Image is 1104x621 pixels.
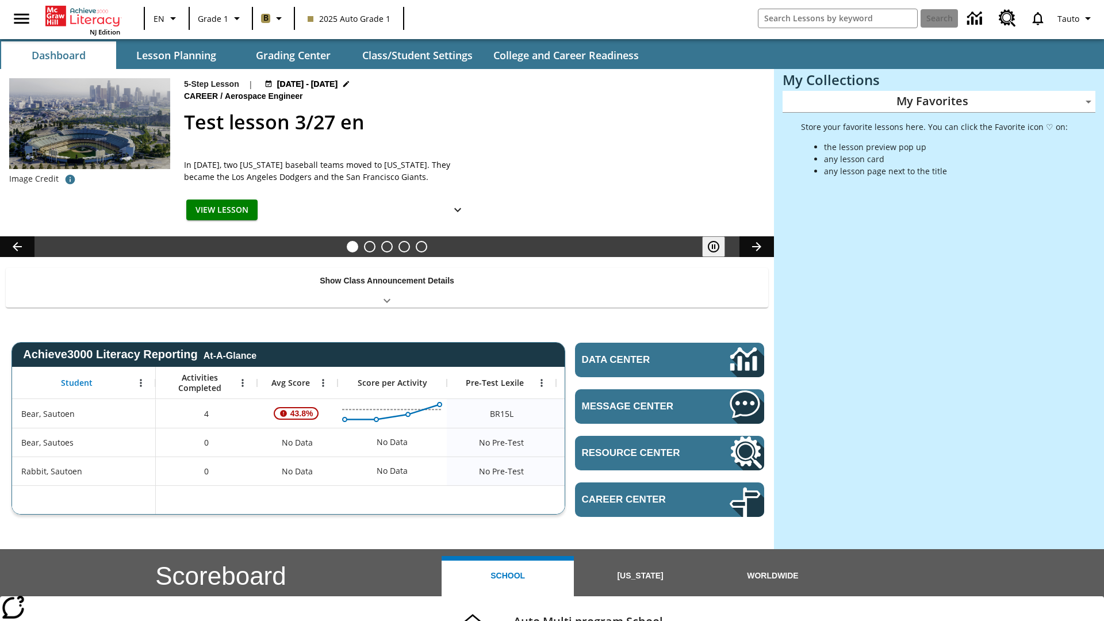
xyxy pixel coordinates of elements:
[5,2,39,36] button: Open side menu
[582,494,695,505] span: Career Center
[556,457,665,485] div: No Data, Rabbit, Sautoen
[1023,3,1053,33] a: Notifications
[225,90,305,103] span: Aerospace Engineer
[204,348,256,361] div: At-A-Glance
[23,348,256,361] span: Achieve3000 Literacy Reporting
[204,408,209,420] span: 4
[575,389,764,424] a: Message Center
[320,275,454,287] p: Show Class Announcement Details
[257,457,338,485] div: No Data, Rabbit, Sautoen
[276,431,319,454] span: No Data
[308,13,390,25] span: 2025 Auto Grade 1
[132,374,149,392] button: Open Menu
[446,200,469,221] button: Show Details
[824,153,1068,165] li: any lesson card
[262,78,353,90] button: Aug 24 - Aug 24 Choose Dates
[21,408,75,420] span: Bear, Sautoen
[184,78,239,90] p: 5-Step Lesson
[582,354,691,366] span: Data Center
[801,121,1068,133] p: Store your favorite lessons here. You can click the Favorite icon ♡ on:
[248,78,253,90] span: |
[257,428,338,457] div: No Data, Bear, Sautoes
[276,459,319,483] span: No Data
[574,556,706,596] button: [US_STATE]
[358,378,427,388] span: Score per Activity
[61,378,93,388] span: Student
[45,3,120,36] div: Home
[484,41,648,69] button: College and Career Readiness
[156,399,257,428] div: 4, Bear, Sautoen
[575,343,764,377] a: Data Center
[707,556,839,596] button: Worldwide
[479,436,524,448] span: No Pre-Test, Bear, Sautoes
[9,78,170,169] img: Dodgers stadium.
[758,9,917,28] input: search field
[1053,8,1099,29] button: Profile/Settings
[263,11,269,25] span: B
[118,41,233,69] button: Lesson Planning
[234,374,251,392] button: Open Menu
[21,465,82,477] span: Rabbit, Sautoen
[783,91,1095,113] div: My Favorites
[315,374,332,392] button: Open Menu
[442,556,574,596] button: School
[575,436,764,470] a: Resource Center, Will open in new tab
[783,72,1095,88] h3: My Collections
[204,436,209,448] span: 0
[45,5,120,28] a: Home
[556,428,665,457] div: No Data, Bear, Sautoes
[490,408,513,420] span: Beginning reader 15 Lexile, Bear, Sautoen
[739,236,774,257] button: Lesson carousel, Next
[286,403,318,424] span: 43.8%
[156,428,257,457] div: 0, Bear, Sautoes
[416,241,427,252] button: Slide 5 Remembering Justice O'Connor
[992,3,1023,34] a: Resource Center, Will open in new tab
[371,459,413,482] div: No Data, Rabbit, Sautoen
[184,108,760,137] h2: Test lesson 3/27 en
[6,268,768,308] div: Show Class Announcement Details
[271,378,310,388] span: Avg Score
[59,169,82,190] button: Image credit: David Sucsy/E+/Getty Images
[236,41,351,69] button: Grading Center
[381,241,393,252] button: Slide 3 Cars of the Future?
[533,374,550,392] button: Open Menu
[1,41,116,69] button: Dashboard
[371,431,413,454] div: No Data, Bear, Sautoes
[824,165,1068,177] li: any lesson page next to the title
[154,13,164,25] span: EN
[9,173,59,185] p: Image Credit
[824,141,1068,153] li: the lesson preview pop up
[1057,13,1079,25] span: Tauto
[347,241,358,252] button: Slide 1 Test lesson 3/27 en
[702,236,737,257] div: Pause
[184,159,471,183] span: In 1958, two New York baseball teams moved to California. They became the Los Angeles Dodgers and...
[257,399,338,428] div: , 43.8%, Attention! This student's Average First Try Score of 43.8% is below 65%, Bear, Sautoen
[353,41,482,69] button: Class/Student Settings
[186,200,258,221] button: View Lesson
[21,436,74,448] span: Bear, Sautoes
[220,91,223,101] span: /
[277,78,338,90] span: [DATE] - [DATE]
[184,90,220,103] span: Career
[156,457,257,485] div: 0, Rabbit, Sautoen
[256,8,290,29] button: Boost Class color is light brown. Change class color
[193,8,248,29] button: Grade: Grade 1, Select a grade
[582,401,695,412] span: Message Center
[204,465,209,477] span: 0
[162,373,237,393] span: Activities Completed
[479,465,524,477] span: No Pre-Test, Rabbit, Sautoen
[198,13,228,25] span: Grade 1
[960,3,992,34] a: Data Center
[702,236,725,257] button: Pause
[466,378,524,388] span: Pre-Test Lexile
[556,399,665,428] div: 10 Lexile, ER, Based on the Lexile Reading measure, student is an Emerging Reader (ER) and will h...
[184,159,471,183] div: In [DATE], two [US_STATE] baseball teams moved to [US_STATE]. They became the Los Angeles Dodgers...
[364,241,375,252] button: Slide 2 Ask the Scientist: Furry Friends
[582,447,695,459] span: Resource Center
[148,8,185,29] button: Language: EN, Select a language
[90,28,120,36] span: NJ Edition
[398,241,410,252] button: Slide 4 Pre-release lesson
[575,482,764,517] a: Career Center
